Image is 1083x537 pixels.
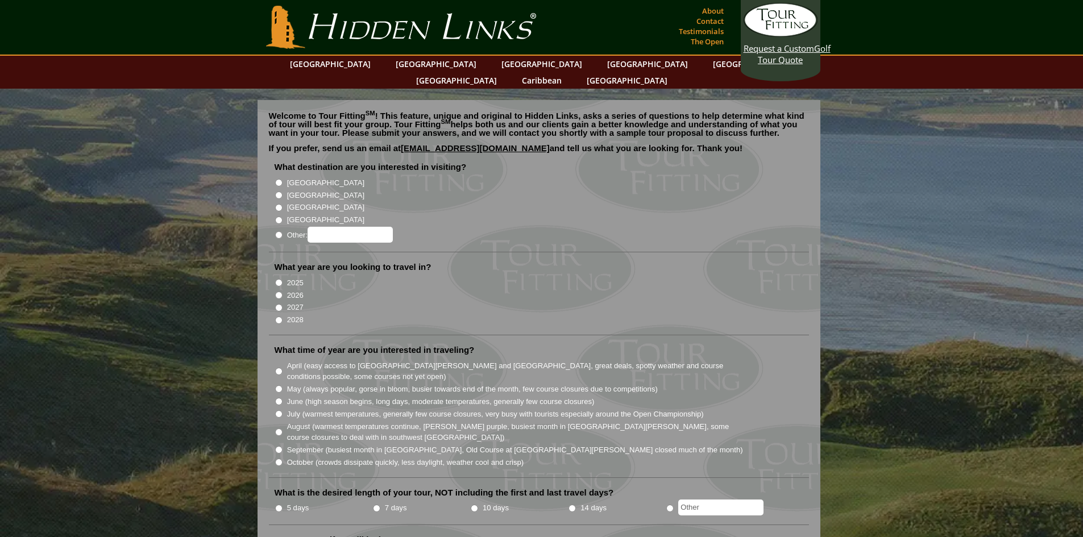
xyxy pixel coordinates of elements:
a: The Open [688,34,727,49]
label: October (crowds dissipate quickly, less daylight, weather cool and crisp) [287,457,524,468]
label: 2027 [287,302,304,313]
a: [GEOGRAPHIC_DATA] [601,56,694,72]
input: Other [678,499,764,515]
label: August (warmest temperatures continue, [PERSON_NAME] purple, busiest month in [GEOGRAPHIC_DATA][P... [287,421,744,443]
label: 2025 [287,277,304,289]
sup: SM [366,110,375,116]
a: About [699,3,727,19]
label: 2026 [287,290,304,301]
sup: SM [441,118,451,125]
label: [GEOGRAPHIC_DATA] [287,202,364,213]
label: June (high season begins, long days, moderate temperatures, generally few course closures) [287,396,595,407]
a: Testimonials [676,23,727,39]
label: 14 days [580,502,607,514]
label: [GEOGRAPHIC_DATA] [287,214,364,226]
input: Other: [308,227,393,243]
span: Request a Custom [744,43,814,54]
a: [GEOGRAPHIC_DATA] [390,56,482,72]
label: [GEOGRAPHIC_DATA] [287,177,364,189]
label: April (easy access to [GEOGRAPHIC_DATA][PERSON_NAME] and [GEOGRAPHIC_DATA], great deals, spotty w... [287,360,744,382]
label: September (busiest month in [GEOGRAPHIC_DATA], Old Course at [GEOGRAPHIC_DATA][PERSON_NAME] close... [287,444,743,456]
label: 10 days [483,502,509,514]
label: 2028 [287,314,304,326]
label: What year are you looking to travel in? [275,261,431,273]
a: [GEOGRAPHIC_DATA] [707,56,799,72]
label: 5 days [287,502,309,514]
a: [EMAIL_ADDRESS][DOMAIN_NAME] [401,143,550,153]
a: Contact [694,13,727,29]
p: If you prefer, send us an email at and tell us what you are looking for. Thank you! [269,144,809,161]
label: May (always popular, gorse in bloom, busier towards end of the month, few course closures due to ... [287,384,658,395]
label: July (warmest temperatures, generally few course closures, very busy with tourists especially aro... [287,409,704,420]
p: Welcome to Tour Fitting ! This feature, unique and original to Hidden Links, asks a series of que... [269,111,809,137]
a: [GEOGRAPHIC_DATA] [284,56,376,72]
a: Request a CustomGolf Tour Quote [744,3,818,65]
a: Caribbean [516,72,567,89]
label: [GEOGRAPHIC_DATA] [287,190,364,201]
a: [GEOGRAPHIC_DATA] [496,56,588,72]
label: What destination are you interested in visiting? [275,161,467,173]
label: What is the desired length of your tour, NOT including the first and last travel days? [275,487,614,498]
label: 7 days [385,502,407,514]
a: [GEOGRAPHIC_DATA] [581,72,673,89]
label: Other: [287,227,393,243]
label: What time of year are you interested in traveling? [275,344,475,356]
a: [GEOGRAPHIC_DATA] [410,72,503,89]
